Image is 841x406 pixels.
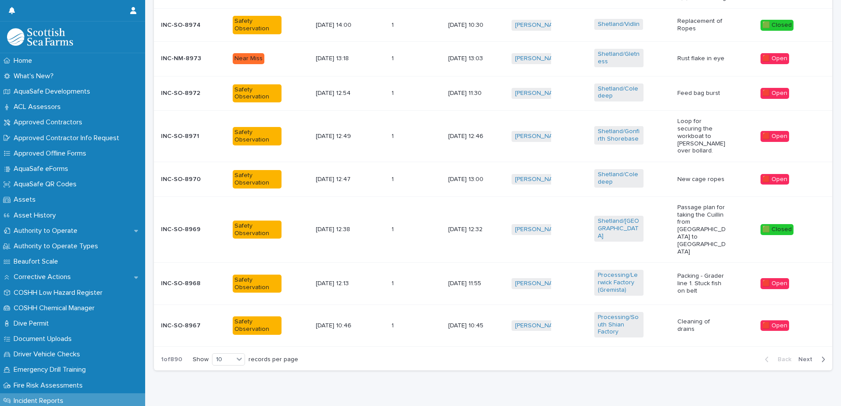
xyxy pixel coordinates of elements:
[316,176,365,183] p: [DATE] 12:47
[515,133,563,140] a: [PERSON_NAME]
[233,316,282,335] div: Safety Observation
[10,335,79,343] p: Document Uploads
[154,76,832,111] tr: INC-SO-8972Safety Observation[DATE] 12:5411 [DATE] 11:30[PERSON_NAME] Shetland/Coledeep Feed bag ...
[161,55,210,62] p: INC-NM-8973
[761,88,789,99] div: 🟥 Open
[10,149,93,158] p: Approved Offline Forms
[391,20,395,29] p: 1
[212,355,234,364] div: 10
[10,366,93,374] p: Emergency Drill Training
[10,72,61,80] p: What's New?
[233,170,282,188] div: Safety Observation
[154,263,832,304] tr: INC-SO-8968Safety Observation[DATE] 12:1311 [DATE] 11:55[PERSON_NAME] Processing/Lerwick Factory ...
[391,131,395,140] p: 1
[448,280,497,287] p: [DATE] 11:55
[391,320,395,330] p: 1
[10,180,84,188] p: AquaSafe QR Codes
[10,304,102,312] p: COSHH Chemical Manager
[677,18,726,33] p: Replacement of Ropes
[448,133,497,140] p: [DATE] 12:46
[515,90,563,97] a: [PERSON_NAME]
[161,22,210,29] p: INC-SO-8974
[316,133,365,140] p: [DATE] 12:49
[154,111,832,162] tr: INC-SO-8971Safety Observation[DATE] 12:4911 [DATE] 12:46[PERSON_NAME] Shetland/Gonfirth Shorebase...
[193,356,208,363] p: Show
[515,22,563,29] a: [PERSON_NAME]
[10,273,78,281] p: Corrective Actions
[515,322,563,330] a: [PERSON_NAME]
[598,217,640,239] a: Shetland/[GEOGRAPHIC_DATA]
[515,176,563,183] a: [PERSON_NAME]
[154,9,832,42] tr: INC-SO-8974Safety Observation[DATE] 14:0011 [DATE] 10:30[PERSON_NAME] Shetland/Vidlin Replacement...
[316,322,365,330] p: [DATE] 10:46
[316,280,365,287] p: [DATE] 12:13
[10,350,87,359] p: Driver Vehicle Checks
[761,174,789,185] div: 🟥 Open
[677,272,726,294] p: Packing - Grader line 1. Stuck fish on belt
[10,165,75,173] p: AquaSafe eForms
[798,356,818,362] span: Next
[448,22,497,29] p: [DATE] 10:30
[598,21,640,28] a: Shetland/Vidlin
[316,55,365,62] p: [DATE] 13:18
[795,355,832,363] button: Next
[233,127,282,145] div: Safety Observation
[154,41,832,76] tr: INC-NM-8973Near Miss[DATE] 13:1811 [DATE] 13:03[PERSON_NAME] Shetland/Gletness Rust flake in eye🟥...
[10,118,89,127] p: Approved Contractors
[161,133,210,140] p: INC-SO-8971
[598,128,640,143] a: Shetland/Gonfirth Shorebase
[515,55,563,62] a: [PERSON_NAME]
[10,242,105,250] p: Authority to Operate Types
[10,381,90,390] p: Fire Risk Assessments
[391,278,395,287] p: 1
[772,356,791,362] span: Back
[448,226,497,233] p: [DATE] 12:32
[598,171,640,186] a: Shetland/Coledeep
[161,90,210,97] p: INC-SO-8972
[515,226,563,233] a: [PERSON_NAME]
[677,318,726,333] p: Cleaning of drains
[161,226,210,233] p: INC-SO-8969
[233,84,282,103] div: Safety Observation
[677,90,726,97] p: Feed bag burst
[677,118,726,155] p: Loop for securing the workboat to [PERSON_NAME] over bollard.
[758,355,795,363] button: Back
[761,131,789,142] div: 🟥 Open
[154,196,832,263] tr: INC-SO-8969Safety Observation[DATE] 12:3811 [DATE] 12:32[PERSON_NAME] Shetland/[GEOGRAPHIC_DATA] ...
[10,196,43,204] p: Assets
[154,349,189,370] p: 1 of 890
[154,162,832,197] tr: INC-SO-8970Safety Observation[DATE] 12:4711 [DATE] 13:00[PERSON_NAME] Shetland/Coledeep New cage ...
[233,53,264,64] div: Near Miss
[161,322,210,330] p: INC-SO-8967
[233,221,282,239] div: Safety Observation
[448,55,497,62] p: [DATE] 13:03
[10,289,110,297] p: COSHH Low Hazard Register
[316,90,365,97] p: [DATE] 12:54
[598,314,640,336] a: Processing/South Shian Factory
[10,57,39,65] p: Home
[10,87,97,96] p: AquaSafe Developments
[249,356,298,363] p: records per page
[7,28,73,46] img: bPIBxiqnSb2ggTQWdOVV
[677,204,726,256] p: Passage plan for taking the Cuillin from [GEOGRAPHIC_DATA] to [GEOGRAPHIC_DATA]
[761,53,789,64] div: 🟥 Open
[391,224,395,233] p: 1
[391,53,395,62] p: 1
[10,319,56,328] p: Dive Permit
[10,257,65,266] p: Beaufort Scale
[448,90,497,97] p: [DATE] 11:30
[161,176,210,183] p: INC-SO-8970
[10,211,63,220] p: Asset History
[598,51,640,65] a: Shetland/Gletness
[10,227,84,235] p: Authority to Operate
[161,280,210,287] p: INC-SO-8968
[10,397,70,405] p: Incident Reports
[316,226,365,233] p: [DATE] 12:38
[316,22,365,29] p: [DATE] 14:00
[391,88,395,97] p: 1
[761,320,789,331] div: 🟥 Open
[10,134,126,142] p: Approved Contractor Info Request
[677,55,726,62] p: Rust flake in eye
[448,176,497,183] p: [DATE] 13:00
[391,174,395,183] p: 1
